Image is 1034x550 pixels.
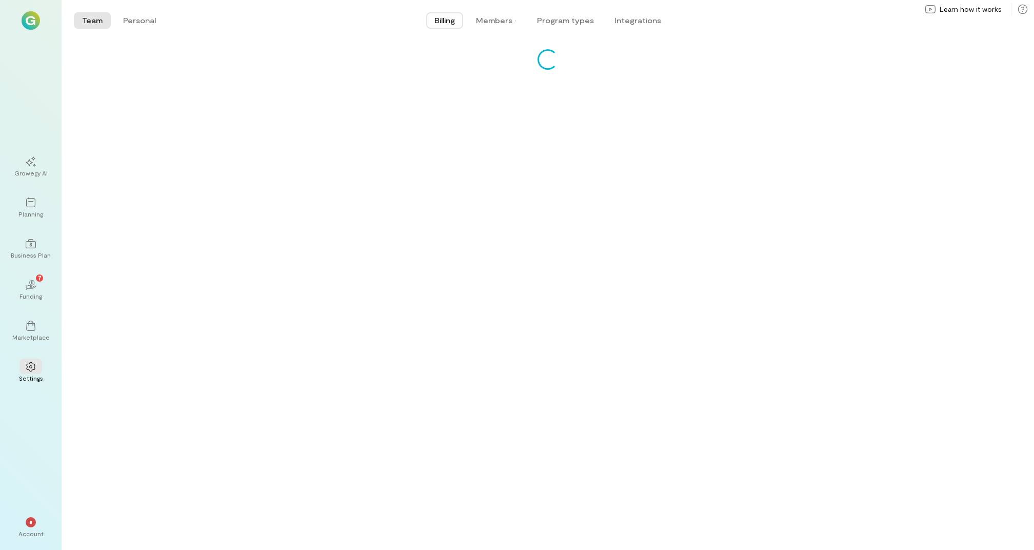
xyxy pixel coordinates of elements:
[12,189,49,226] a: Planning
[426,12,463,29] button: Billing
[12,509,49,546] div: *Account
[18,529,44,538] div: Account
[606,12,669,29] button: Integrations
[14,169,48,177] div: Growegy AI
[434,15,455,26] span: Billing
[19,374,43,382] div: Settings
[38,273,42,282] span: 7
[12,230,49,267] a: Business Plan
[940,4,1002,14] span: Learn how it works
[12,148,49,185] a: Growegy AI
[467,12,525,29] button: Members ·
[11,251,51,259] div: Business Plan
[12,312,49,349] a: Marketplace
[18,210,43,218] div: Planning
[74,12,111,29] button: Team
[12,271,49,308] a: Funding
[19,292,42,300] div: Funding
[12,333,50,341] div: Marketplace
[115,12,164,29] button: Personal
[529,12,602,29] button: Program types
[12,353,49,390] a: Settings
[475,15,516,26] div: Members ·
